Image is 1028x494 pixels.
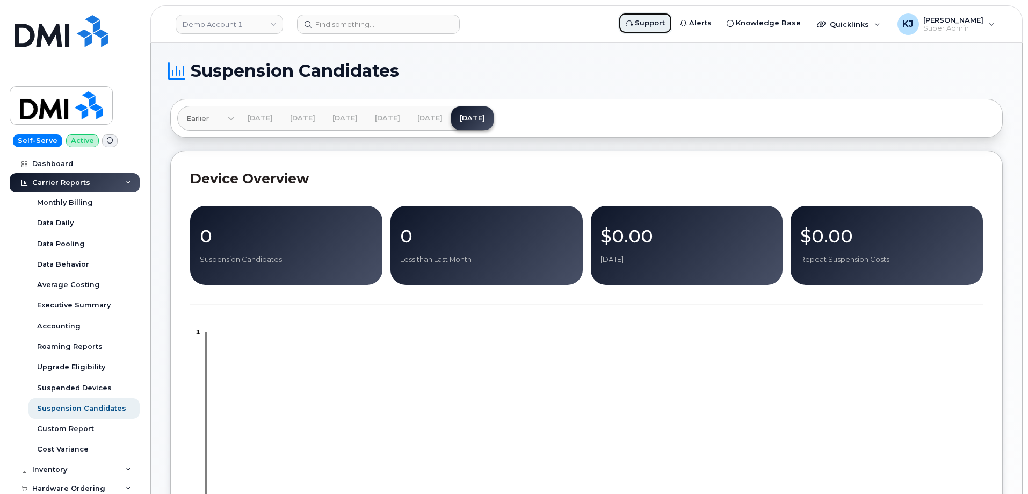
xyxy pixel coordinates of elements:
[600,255,773,264] p: [DATE]
[190,170,975,187] h2: Device Overview
[600,226,773,246] p: $0.00
[186,113,209,124] span: Earlier
[800,255,973,264] p: Repeat Suspension Costs
[800,226,973,246] p: $0.00
[400,255,573,264] p: Less than Last Month
[200,255,373,264] p: Suspension Candidates
[239,106,281,130] a: [DATE]
[196,327,200,336] tspan: 1
[200,226,373,246] p: 0
[281,106,324,130] a: [DATE]
[409,106,451,130] a: [DATE]
[400,226,573,246] p: 0
[366,106,409,130] a: [DATE]
[324,106,366,130] a: [DATE]
[191,63,399,79] span: Suspension Candidates
[451,106,494,130] a: [DATE]
[178,106,235,130] a: Earlier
